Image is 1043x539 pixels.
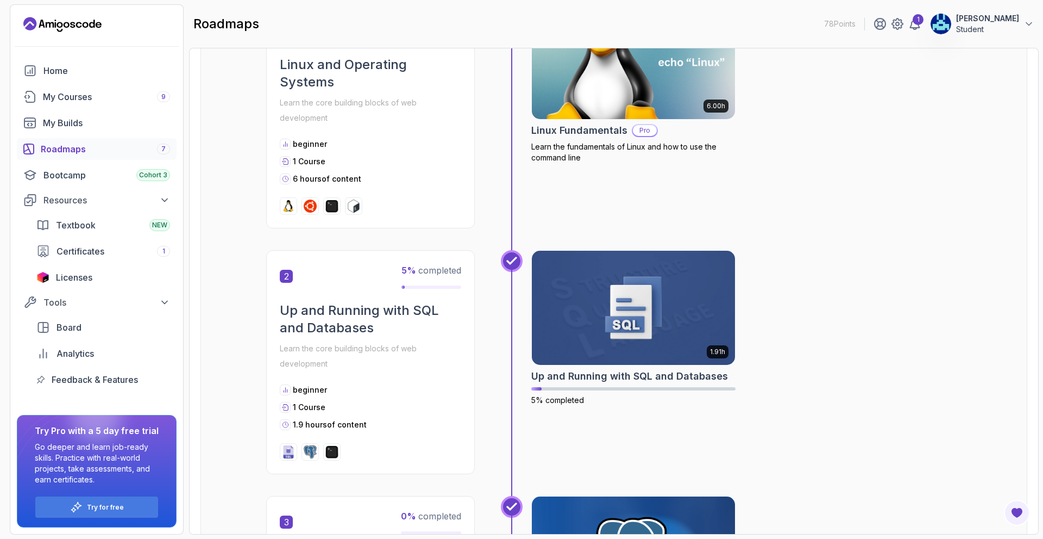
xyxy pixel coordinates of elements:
[293,419,367,430] p: 1.9 hours of content
[293,174,361,184] p: 6 hours of content
[56,347,94,360] span: Analytics
[931,14,951,34] img: user profile image
[162,247,165,256] span: 1
[531,250,736,406] a: Up and Running with SQL and Databases card1.91hUp and Running with SQL and Databases5% completed
[17,138,177,160] a: roadmaps
[17,86,177,108] a: courses
[280,302,461,337] h2: Up and Running with SQL and Databases
[956,13,1019,24] p: [PERSON_NAME]
[325,445,338,459] img: terminal logo
[36,272,49,283] img: jetbrains icon
[43,169,170,182] div: Bootcamp
[43,90,170,103] div: My Courses
[30,343,177,364] a: analytics
[56,321,81,334] span: Board
[17,164,177,186] a: bootcamp
[280,95,461,126] p: Learn the core building blocks of web development
[908,17,921,30] a: 1
[30,369,177,391] a: feedback
[956,24,1019,35] p: Student
[913,14,923,25] div: 1
[280,516,293,529] span: 3
[531,395,584,405] span: 5% completed
[282,200,295,213] img: linux logo
[531,4,736,163] a: Linux Fundamentals card6.00hLinux FundamentalsProLearn the fundamentals of Linux and how to use t...
[531,123,627,138] h2: Linux Fundamentals
[30,240,177,262] a: certificates
[304,200,317,213] img: ubuntu logo
[532,251,735,365] img: Up and Running with SQL and Databases card
[30,214,177,236] a: textbook
[293,402,325,412] span: 1 Course
[35,496,159,518] button: Try for free
[707,102,725,110] p: 6.00h
[401,511,416,522] span: 0 %
[930,13,1034,35] button: user profile image[PERSON_NAME]Student
[280,270,293,283] span: 2
[401,511,461,522] span: completed
[710,348,725,356] p: 1.91h
[30,317,177,338] a: board
[139,171,167,179] span: Cohort 3
[30,267,177,288] a: licenses
[1004,500,1030,526] button: Open Feedback Button
[43,64,170,77] div: Home
[17,293,177,312] button: Tools
[17,190,177,210] button: Resources
[56,219,96,232] span: Textbook
[161,92,166,101] span: 9
[35,442,159,485] p: Go deeper and learn job-ready skills. Practice with real-world projects, take assessments, and ea...
[17,60,177,82] a: home
[401,265,461,276] span: completed
[17,112,177,134] a: builds
[293,385,327,395] p: beginner
[56,271,92,284] span: Licenses
[633,125,657,136] p: Pro
[56,245,104,258] span: Certificates
[293,157,325,166] span: 1 Course
[23,16,102,33] a: Landing page
[52,373,138,386] span: Feedback & Features
[282,445,295,459] img: sql logo
[43,296,170,309] div: Tools
[87,503,124,512] a: Try for free
[824,18,856,29] p: 78 Points
[161,145,166,153] span: 7
[43,194,170,207] div: Resources
[531,369,728,384] h2: Up and Running with SQL and Databases
[41,143,170,156] div: Roadmaps
[531,141,736,163] p: Learn the fundamentals of Linux and how to use the command line
[304,445,317,459] img: postgres logo
[401,265,416,276] span: 5 %
[527,2,740,122] img: Linux Fundamentals card
[280,56,461,91] h2: Linux and Operating Systems
[43,116,170,129] div: My Builds
[152,221,167,230] span: NEW
[325,200,338,213] img: terminal logo
[193,15,259,33] h2: roadmaps
[280,341,461,371] p: Learn the core building blocks of web development
[347,200,360,213] img: bash logo
[293,139,327,150] p: beginner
